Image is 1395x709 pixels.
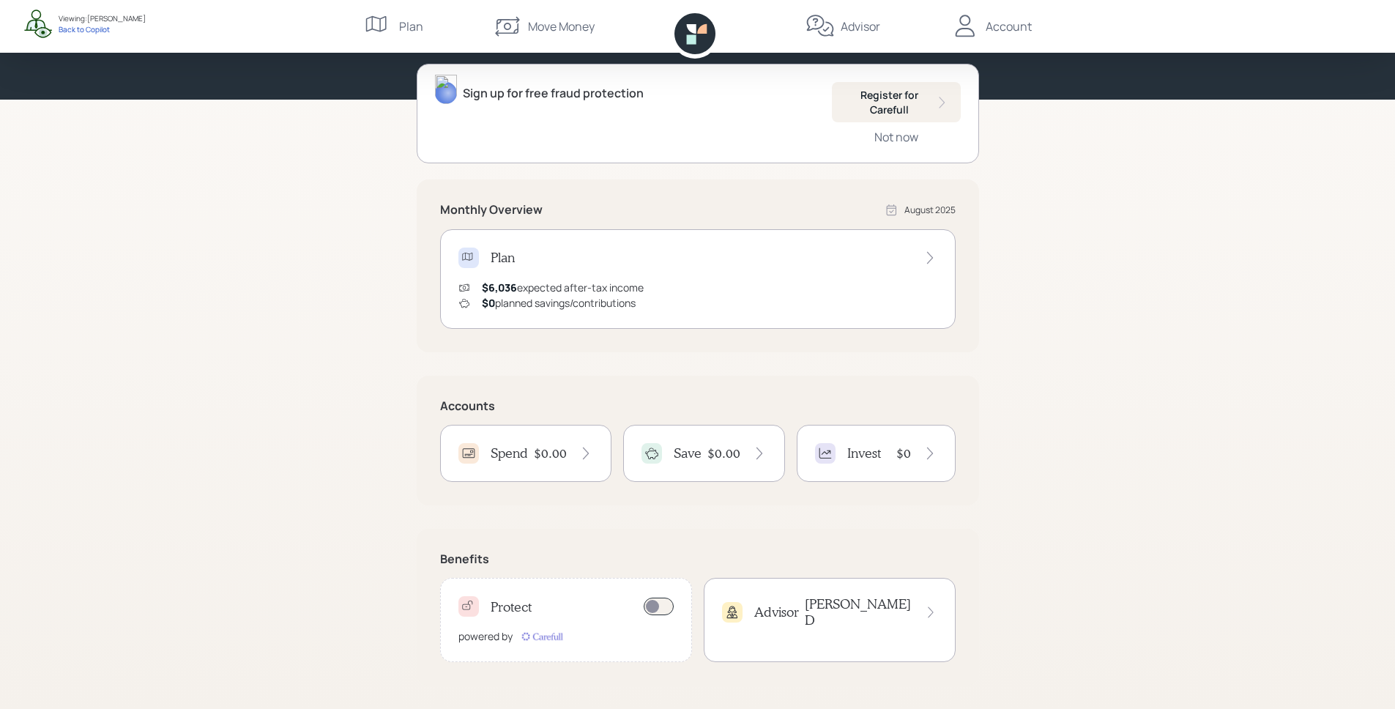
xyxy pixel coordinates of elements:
[832,82,961,122] button: Register for Carefull
[463,84,644,102] div: Sign up for free fraud protection
[59,13,146,24] div: Viewing: [PERSON_NAME]
[399,18,423,35] div: Plan
[528,18,595,35] div: Move Money
[874,129,918,145] div: Not now
[986,18,1032,35] div: Account
[440,203,543,217] h5: Monthly Overview
[896,445,911,461] h4: $0
[674,445,702,461] h4: Save
[805,596,912,628] h4: [PERSON_NAME] D
[440,399,956,413] h5: Accounts
[458,628,513,644] div: powered by
[754,604,799,620] h4: Advisor
[847,445,881,461] h4: Invest
[482,295,636,311] div: planned savings/contributions
[491,599,532,615] h4: Protect
[491,445,528,461] h4: Spend
[59,24,146,34] div: Back to Copilot
[482,280,644,295] div: expected after-tax income
[844,88,949,116] div: Register for Carefull
[534,445,567,461] h4: $0.00
[491,250,515,266] h4: Plan
[518,629,565,644] img: carefull-M2HCGCDH.digested.png
[440,552,956,566] h5: Benefits
[435,75,457,104] img: james-distasi-headshot.png
[482,281,517,294] span: $6,036
[841,18,880,35] div: Advisor
[904,204,956,217] div: August 2025
[707,445,740,461] h4: $0.00
[482,296,495,310] span: $0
